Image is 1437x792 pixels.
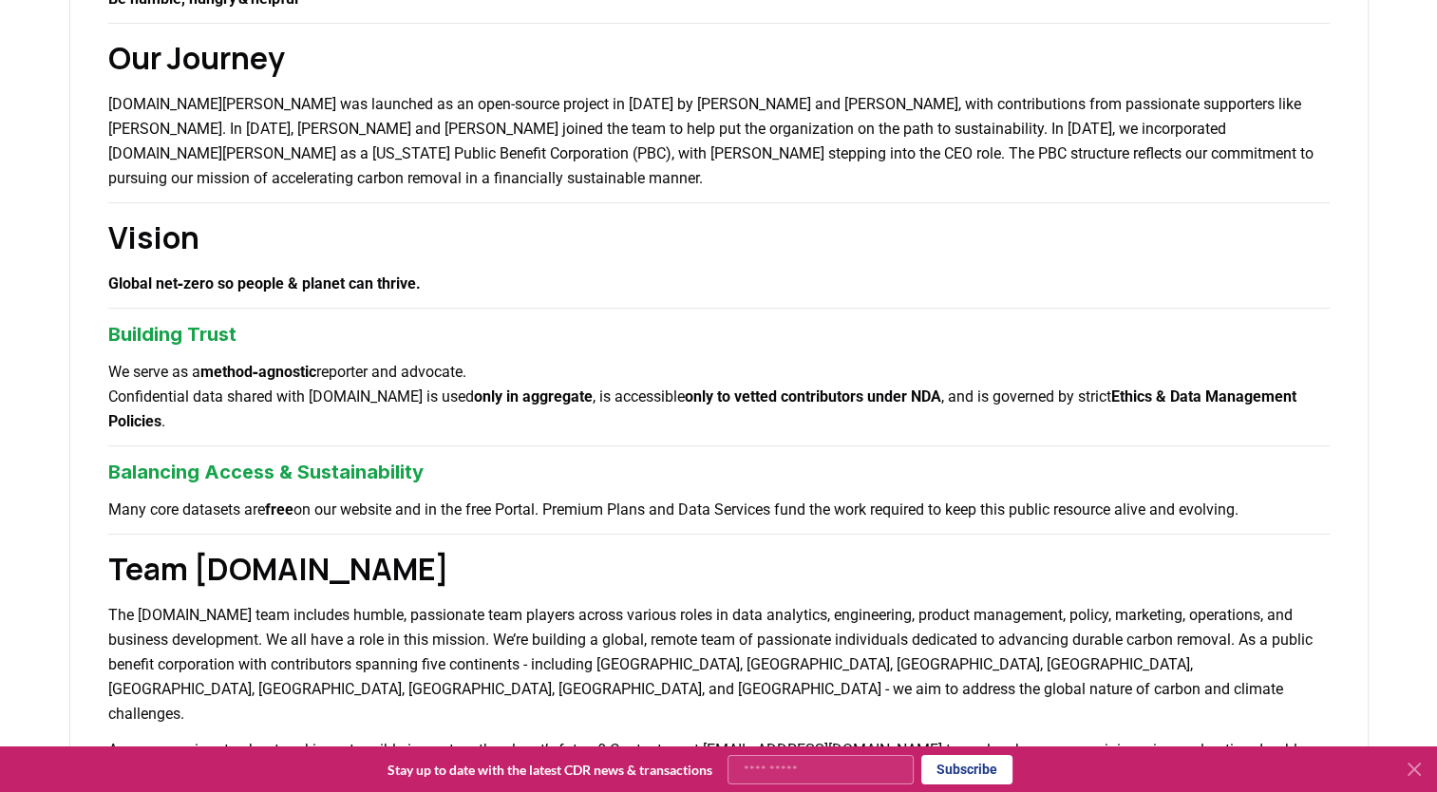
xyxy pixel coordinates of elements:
p: We serve as a reporter and advocate. Confidential data shared with [DOMAIN_NAME] is used , is acc... [108,360,1330,434]
h2: Our Journey [108,35,1330,81]
p: Are you passionate about making a tangible impact on the planet’s future? Contact us at [EMAIL_AD... [108,738,1330,787]
p: Many core datasets are on our website and in the free Portal. Premium Plans and Data Services fun... [108,498,1330,522]
h2: Team [DOMAIN_NAME] [108,546,1330,592]
strong: Ethics & Data Management Policies [108,387,1296,430]
p: [DOMAIN_NAME][PERSON_NAME] was launched as an open-source project in [DATE] by [PERSON_NAME] and ... [108,92,1330,191]
p: The [DOMAIN_NAME] team includes humble, passionate team players across various roles in data anal... [108,603,1330,726]
h3: Building Trust [108,320,1330,349]
strong: only in aggregate [474,387,593,405]
strong: Global net‑zero so people & planet can thrive. [108,274,422,292]
strong: method‑agnostic [200,363,317,381]
strong: only to vetted contributors under NDA [685,387,941,405]
h3: Balancing Access & Sustainability [108,458,1330,486]
strong: free [265,500,293,519]
h2: Vision [108,215,1330,260]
